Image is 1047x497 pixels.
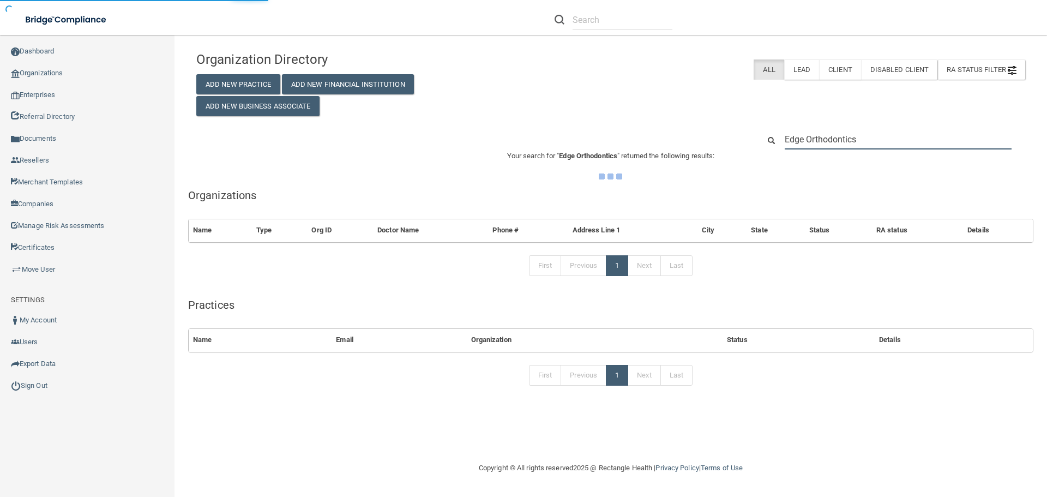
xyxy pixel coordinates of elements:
a: First [529,365,562,386]
a: Next [628,255,660,276]
label: Client [819,59,861,80]
img: icon-filter@2x.21656d0b.png [1008,66,1016,75]
img: organization-icon.f8decf85.png [11,69,20,78]
img: ic_user_dark.df1a06c3.png [11,316,20,325]
label: All [754,59,784,80]
img: enterprise.0d942306.png [11,92,20,99]
th: Org ID [307,219,373,242]
img: ic_power_dark.7ecde6b1.png [11,381,21,391]
span: Edge Orthodontics [559,152,617,160]
th: Name [189,219,252,242]
h5: Organizations [188,189,1033,201]
div: Copyright © All rights reserved 2025 @ Rectangle Health | | [412,451,810,486]
a: 1 [606,365,628,386]
img: ic_dashboard_dark.d01f4a41.png [11,47,20,56]
input: Search [573,10,672,30]
th: Details [963,219,1033,242]
th: Address Line 1 [568,219,697,242]
img: ic_reseller.de258add.png [11,156,20,165]
label: Lead [784,59,819,80]
th: Doctor Name [373,219,488,242]
th: Phone # [488,219,568,242]
button: Add New Practice [196,74,280,94]
a: Last [660,365,693,386]
th: RA status [872,219,963,242]
label: SETTINGS [11,294,45,307]
a: First [529,255,562,276]
label: Disabled Client [861,59,938,80]
h5: Practices [188,299,1033,311]
button: Add New Financial Institution [282,74,414,94]
input: Search [785,129,1012,149]
a: Previous [561,255,606,276]
a: 1 [606,255,628,276]
h4: Organization Directory [196,52,462,67]
th: City [697,219,747,242]
th: Type [252,219,308,242]
img: icon-documents.8dae5593.png [11,135,20,143]
img: icon-users.e205127d.png [11,338,20,346]
a: Terms of Use [701,464,743,472]
a: Privacy Policy [655,464,699,472]
button: Add New Business Associate [196,96,320,116]
th: Email [332,329,466,351]
p: Your search for " " returned the following results: [188,149,1033,163]
th: Name [189,329,332,351]
th: Organization [467,329,723,351]
img: ic-search.3b580494.png [555,15,564,25]
th: Details [875,329,1033,351]
th: Status [805,219,872,242]
span: RA Status Filter [947,65,1016,74]
th: Status [723,329,875,351]
img: icon-export.b9366987.png [11,360,20,368]
img: ajax-loader.4d491dd7.gif [599,173,622,179]
a: Last [660,255,693,276]
a: Previous [561,365,606,386]
img: briefcase.64adab9b.png [11,264,22,275]
a: Next [628,365,660,386]
img: bridge_compliance_login_screen.278c3ca4.svg [16,9,117,31]
th: State [747,219,805,242]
